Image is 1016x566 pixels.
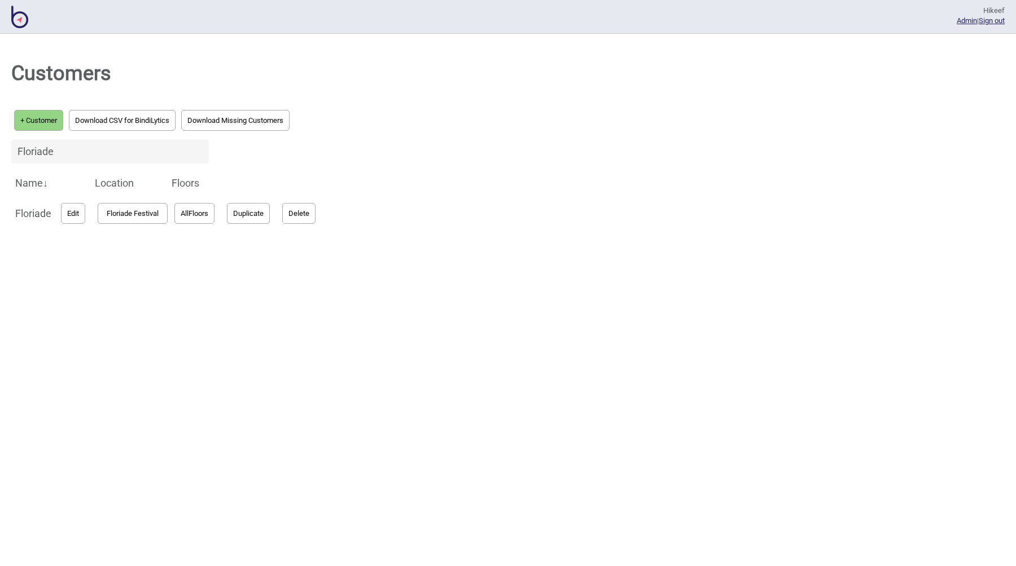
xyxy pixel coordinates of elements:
button: Edit [61,203,85,224]
th: Floors [169,170,220,196]
input: Search name, location, email [11,139,209,163]
a: Admin [957,16,977,25]
div: Hi keef [957,6,1005,16]
img: BindiMaps CMS [11,6,28,28]
th: Name ↓ [12,170,54,196]
button: + Customer [14,110,63,131]
td: Floriade [12,197,54,229]
button: Sign out [979,16,1005,25]
span: | [957,16,979,25]
th: Location [92,170,168,196]
button: Duplicate [227,203,270,224]
button: Download CSV for BindiLytics [69,110,176,131]
button: Delete [282,203,316,224]
button: Download Missing Customers [181,110,290,131]
button: Floriade Festival [98,203,168,224]
h1: Customers [11,53,1005,94]
button: AllFloors [174,203,214,224]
